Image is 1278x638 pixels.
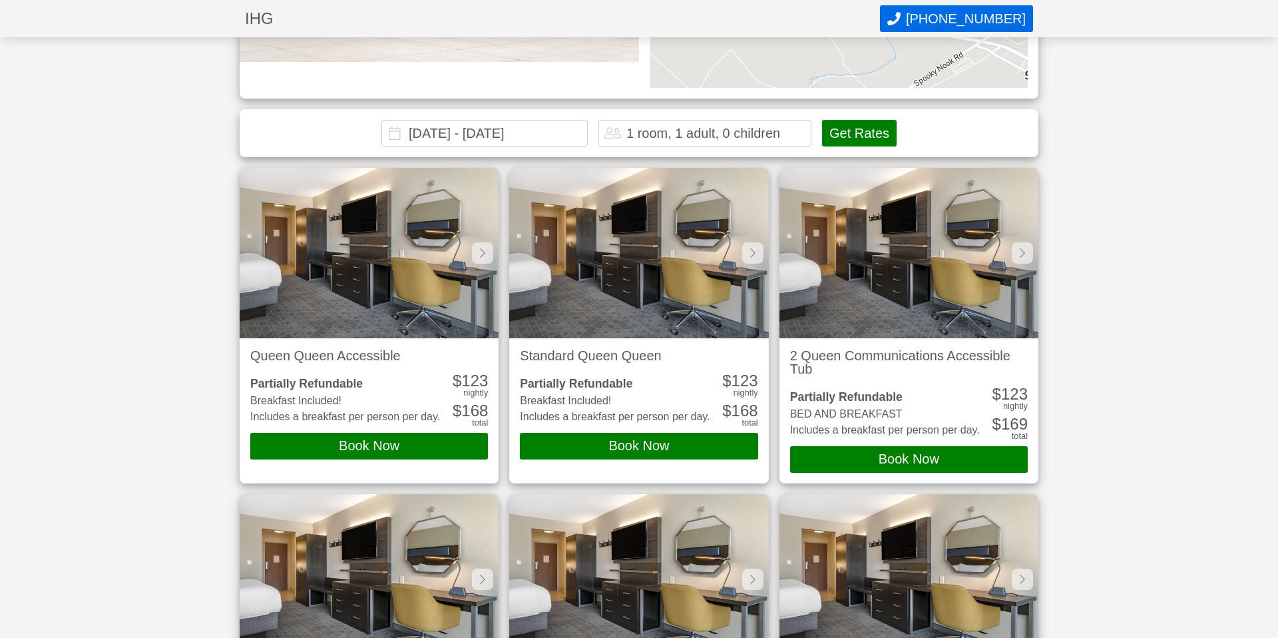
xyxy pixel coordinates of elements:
li: Includes a breakfast per person per day. [250,412,440,422]
div: total [472,419,488,428]
h2: 2 Queen Communications Accessible Tub [790,349,1028,376]
span: $ [992,385,1001,403]
span: $ [453,372,461,390]
div: total [742,419,757,428]
span: $ [722,402,731,420]
span: $ [992,415,1001,433]
h2: Standard Queen Queen [520,349,757,362]
img: Queen Queen Accessible [240,168,499,338]
div: 168 [453,403,488,419]
button: Book Now [520,433,757,460]
h2: Queen Queen Accessible [250,349,488,362]
div: nightly [463,389,488,398]
button: Call [880,5,1033,32]
div: 123 [453,373,488,389]
div: Partially Refundable [250,378,440,390]
div: 168 [722,403,757,419]
div: 1 room, 1 adult, 0 children [626,127,780,140]
div: BED AND BREAKFAST [790,409,980,420]
div: 123 [722,373,757,389]
div: 169 [992,416,1028,432]
div: Partially Refundable [790,392,980,404]
img: 2 Queen Communications Accessible Tub [779,168,1038,338]
div: 123 [992,386,1028,402]
li: Includes a breakfast per person per day. [790,425,980,436]
span: [PHONE_NUMBER] [906,11,1026,27]
img: Standard Queen Queen [509,168,768,338]
div: Breakfast Included! [250,396,440,406]
button: Get Rates [822,120,897,147]
span: $ [453,402,461,420]
div: nightly [1003,402,1028,411]
div: Partially Refundable [520,378,710,390]
input: Choose Dates [381,120,588,147]
div: total [1012,432,1028,441]
button: Book Now [790,446,1028,473]
div: Breakfast Included! [520,396,710,406]
li: Includes a breakfast per person per day. [520,412,710,422]
button: Book Now [250,433,488,460]
h1: IHG [245,11,880,27]
div: nightly [734,389,758,398]
span: $ [722,372,731,390]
